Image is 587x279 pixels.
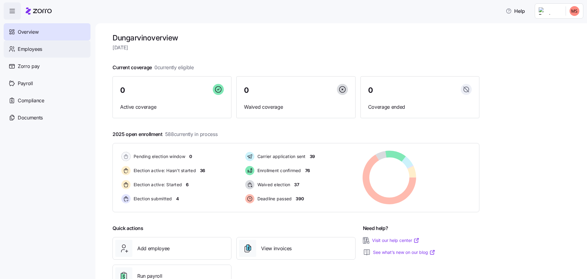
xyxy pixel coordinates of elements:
a: Zorro pay [4,58,90,75]
span: Add employee [137,245,170,252]
a: See what’s new on our blog [373,249,435,255]
span: 390 [296,196,304,202]
span: Active coverage [120,103,224,111]
span: View invoices [261,245,292,252]
span: 0 currently eligible [154,64,194,71]
span: Current coverage [113,64,194,71]
span: 36 [200,168,205,174]
span: Election submitted [132,196,172,202]
span: Help [506,7,525,15]
span: Overview [18,28,39,36]
a: Overview [4,23,90,40]
span: Waived coverage [244,103,348,111]
h1: Dungarvin overview [113,33,479,43]
span: Enrollment confirmed [256,168,301,174]
a: Visit our help center [372,237,419,243]
span: 588 currently in process [165,130,218,138]
span: Payroll [18,80,33,87]
button: Help [501,5,530,17]
span: [DATE] [113,44,479,51]
span: Carrier application sent [256,153,306,160]
span: Compliance [18,97,44,104]
a: Employees [4,40,90,58]
span: 4 [176,196,179,202]
span: 6 [186,182,189,188]
span: 0 [120,87,125,94]
span: 37 [294,182,299,188]
a: Documents [4,109,90,126]
span: Zorro pay [18,62,40,70]
span: 0 [189,153,192,160]
span: Pending election window [132,153,185,160]
span: Need help? [363,224,388,232]
span: Documents [18,114,43,122]
span: 2025 open enrollment [113,130,217,138]
a: Payroll [4,75,90,92]
a: Compliance [4,92,90,109]
span: Election active: Hasn't started [132,168,196,174]
span: 0 [368,87,373,94]
span: Employees [18,45,42,53]
span: Waived election [256,182,290,188]
span: Deadline passed [256,196,292,202]
img: 2036fec1cf29fd21ec70dd10b3e8dc14 [570,6,579,16]
span: 76 [305,168,310,174]
span: 39 [310,153,315,160]
span: 0 [244,87,249,94]
span: Election active: Started [132,182,182,188]
img: Employer logo [539,7,561,15]
span: Quick actions [113,224,143,232]
span: Coverage ended [368,103,472,111]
